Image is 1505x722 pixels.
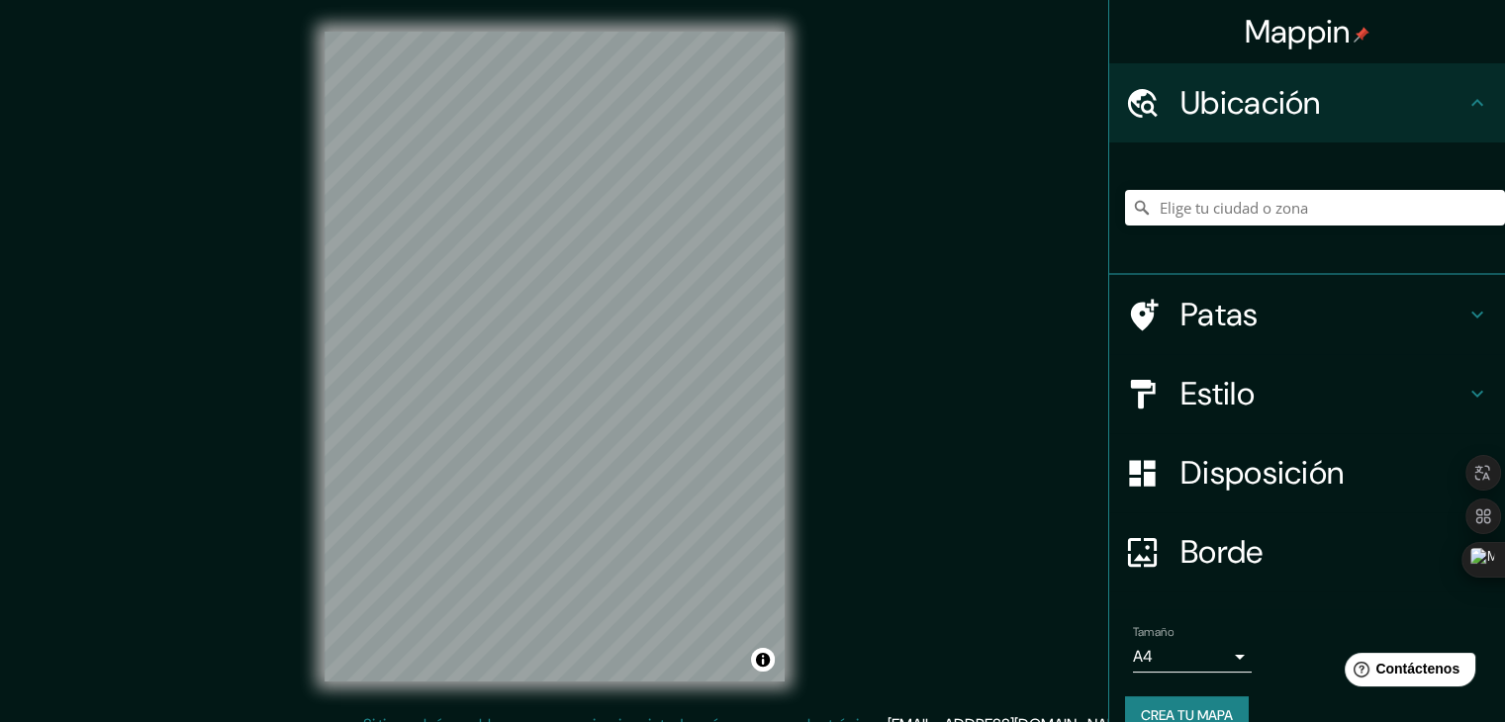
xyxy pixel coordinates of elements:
font: Disposición [1180,452,1344,494]
font: Estilo [1180,373,1255,414]
div: A4 [1133,641,1252,673]
img: pin-icon.png [1354,27,1369,43]
div: Disposición [1109,433,1505,512]
font: Mappin [1245,11,1351,52]
font: Borde [1180,531,1264,573]
div: Estilo [1109,354,1505,433]
font: Ubicación [1180,82,1321,124]
iframe: Lanzador de widgets de ayuda [1329,645,1483,700]
input: Elige tu ciudad o zona [1125,190,1505,226]
canvas: Mapa [325,32,785,681]
font: Patas [1180,294,1259,335]
font: Tamaño [1133,624,1174,640]
button: Activar o desactivar atribución [751,648,775,672]
div: Ubicación [1109,63,1505,142]
div: Borde [1109,512,1505,591]
font: A4 [1133,646,1153,667]
div: Patas [1109,275,1505,354]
